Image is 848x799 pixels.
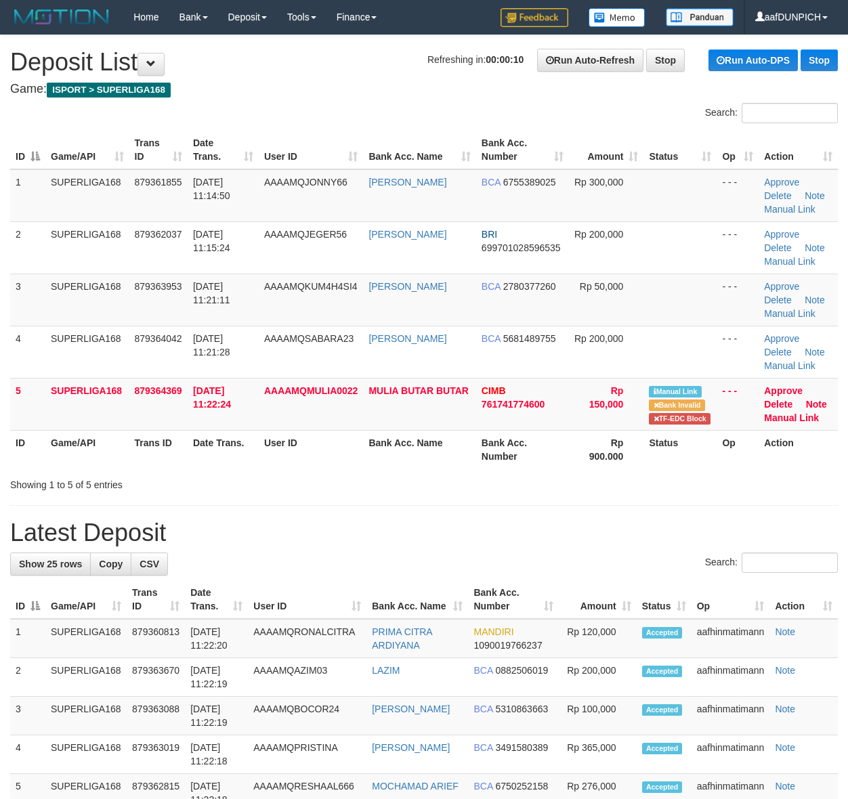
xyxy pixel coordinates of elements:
[806,399,827,410] a: Note
[649,413,711,425] span: Transfer EDC blocked
[559,697,637,735] td: Rp 100,000
[805,190,825,201] a: Note
[193,333,230,358] span: [DATE] 11:21:28
[764,256,815,267] a: Manual Link
[372,704,450,714] a: [PERSON_NAME]
[692,697,770,735] td: aafhinmatimann
[580,281,624,292] span: Rp 50,000
[646,49,685,72] a: Stop
[649,399,704,411] span: Bank is not match
[473,781,492,792] span: BCA
[559,580,637,619] th: Amount: activate to sort column ascending
[569,430,644,469] th: Rp 900.000
[45,131,129,169] th: Game/API: activate to sort column ascending
[131,553,168,576] a: CSV
[569,131,644,169] th: Amount: activate to sort column ascending
[643,131,717,169] th: Status: activate to sort column ascending
[135,385,182,396] span: 879364369
[10,519,838,546] h1: Latest Deposit
[248,735,366,774] td: AAAAMQPRISTINA
[589,385,624,410] span: Rp 150,000
[643,430,717,469] th: Status
[717,274,759,326] td: - - -
[248,619,366,658] td: AAAAMQRONALCITRA
[495,742,548,753] span: Copy 3491580389 to clipboard
[503,177,556,188] span: Copy 6755389025 to clipboard
[45,430,129,469] th: Game/API
[764,281,799,292] a: Approve
[45,658,127,697] td: SUPERLIGA168
[764,333,799,344] a: Approve
[482,399,545,410] span: Copy 761741774600 to clipboard
[764,190,791,201] a: Delete
[495,704,548,714] span: Copy 5310863663 to clipboard
[127,658,185,697] td: 879363670
[666,8,734,26] img: panduan.png
[473,742,492,753] span: BCA
[692,619,770,658] td: aafhinmatimann
[10,473,343,492] div: Showing 1 to 5 of 5 entries
[574,229,623,240] span: Rp 200,000
[193,229,230,253] span: [DATE] 11:15:24
[764,360,815,371] a: Manual Link
[19,559,82,569] span: Show 25 rows
[129,430,188,469] th: Trans ID
[99,559,123,569] span: Copy
[589,8,645,27] img: Button%20Memo.svg
[495,665,548,676] span: Copy 0882506019 to clipboard
[775,626,795,637] a: Note
[742,553,838,573] input: Search:
[801,49,838,71] a: Stop
[193,281,230,305] span: [DATE] 11:21:11
[775,704,795,714] a: Note
[259,131,363,169] th: User ID: activate to sort column ascending
[559,735,637,774] td: Rp 365,000
[476,430,569,469] th: Bank Acc. Number
[372,626,432,651] a: PRIMA CITRA ARDIYANA
[363,131,475,169] th: Bank Acc. Name: activate to sort column ascending
[10,221,45,274] td: 2
[10,553,91,576] a: Show 25 rows
[185,735,248,774] td: [DATE] 11:22:18
[10,274,45,326] td: 3
[264,385,358,396] span: AAAAMQMULIA0022
[10,378,45,430] td: 5
[127,619,185,658] td: 879360813
[482,281,501,292] span: BCA
[642,743,683,754] span: Accepted
[482,242,561,253] span: Copy 699701028596535 to clipboard
[705,553,838,573] label: Search:
[185,697,248,735] td: [DATE] 11:22:19
[259,430,363,469] th: User ID
[129,131,188,169] th: Trans ID: activate to sort column ascending
[10,697,45,735] td: 3
[649,386,701,397] span: Manually Linked
[193,177,230,201] span: [DATE] 11:14:50
[705,103,838,123] label: Search:
[473,626,513,637] span: MANDIRI
[642,666,683,677] span: Accepted
[10,131,45,169] th: ID: activate to sort column descending
[135,333,182,344] span: 879364042
[637,580,692,619] th: Status: activate to sort column ascending
[10,169,45,222] td: 1
[764,412,819,423] a: Manual Link
[127,580,185,619] th: Trans ID: activate to sort column ascending
[775,781,795,792] a: Note
[10,326,45,378] td: 4
[742,103,838,123] input: Search:
[47,83,171,98] span: ISPORT > SUPERLIGA168
[45,274,129,326] td: SUPERLIGA168
[372,781,459,792] a: MOCHAMAD ARIEF
[537,49,643,72] a: Run Auto-Refresh
[764,308,815,319] a: Manual Link
[45,169,129,222] td: SUPERLIGA168
[473,704,492,714] span: BCA
[368,177,446,188] a: [PERSON_NAME]
[135,281,182,292] span: 879363953
[193,385,231,410] span: [DATE] 11:22:24
[692,658,770,697] td: aafhinmatimann
[805,242,825,253] a: Note
[188,430,259,469] th: Date Trans.
[501,8,568,27] img: Feedback.jpg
